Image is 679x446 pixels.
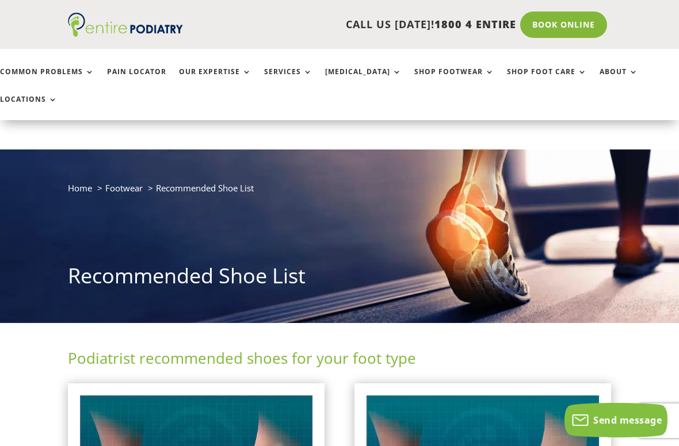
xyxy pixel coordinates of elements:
[188,17,516,32] p: CALL US [DATE]!
[68,182,92,194] a: Home
[179,68,251,93] a: Our Expertise
[593,414,662,426] span: Send message
[507,68,587,93] a: Shop Foot Care
[107,68,166,93] a: Pain Locator
[414,68,494,93] a: Shop Footwear
[68,348,611,374] h2: Podiatrist recommended shoes for your foot type
[68,13,183,37] img: logo (1)
[156,182,254,194] span: Recommended Shoe List
[600,68,638,93] a: About
[68,262,611,296] h1: Recommended Shoe List
[105,182,143,194] a: Footwear
[434,17,516,31] span: 1800 4 ENTIRE
[264,68,312,93] a: Services
[325,68,402,93] a: [MEDICAL_DATA]
[68,180,611,204] nav: breadcrumb
[68,28,183,39] a: Entire Podiatry
[520,11,607,38] a: Book Online
[564,403,667,437] button: Send message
